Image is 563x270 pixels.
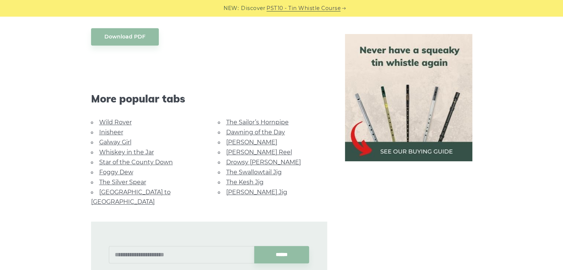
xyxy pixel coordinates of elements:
a: Whiskey in the Jar [99,149,154,156]
a: [GEOGRAPHIC_DATA] to [GEOGRAPHIC_DATA] [91,189,171,205]
img: tin whistle buying guide [345,34,472,161]
a: Galway Girl [99,139,131,146]
a: Wild Rover [99,119,132,126]
a: The Sailor’s Hornpipe [226,119,289,126]
a: Foggy Dew [99,169,133,176]
a: Drowsy [PERSON_NAME] [226,159,301,166]
a: The Swallowtail Jig [226,169,282,176]
span: More popular tabs [91,92,327,105]
span: Discover [241,4,265,13]
a: [PERSON_NAME] [226,139,277,146]
a: Dawning of the Day [226,129,285,136]
a: Star of the County Down [99,159,173,166]
a: Inisheer [99,129,123,136]
a: [PERSON_NAME] Reel [226,149,292,156]
a: The Silver Spear [99,179,146,186]
a: The Kesh Jig [226,179,264,186]
a: Download PDF [91,28,159,45]
a: [PERSON_NAME] Jig [226,189,287,196]
a: PST10 - Tin Whistle Course [267,4,341,13]
span: NEW: [224,4,239,13]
